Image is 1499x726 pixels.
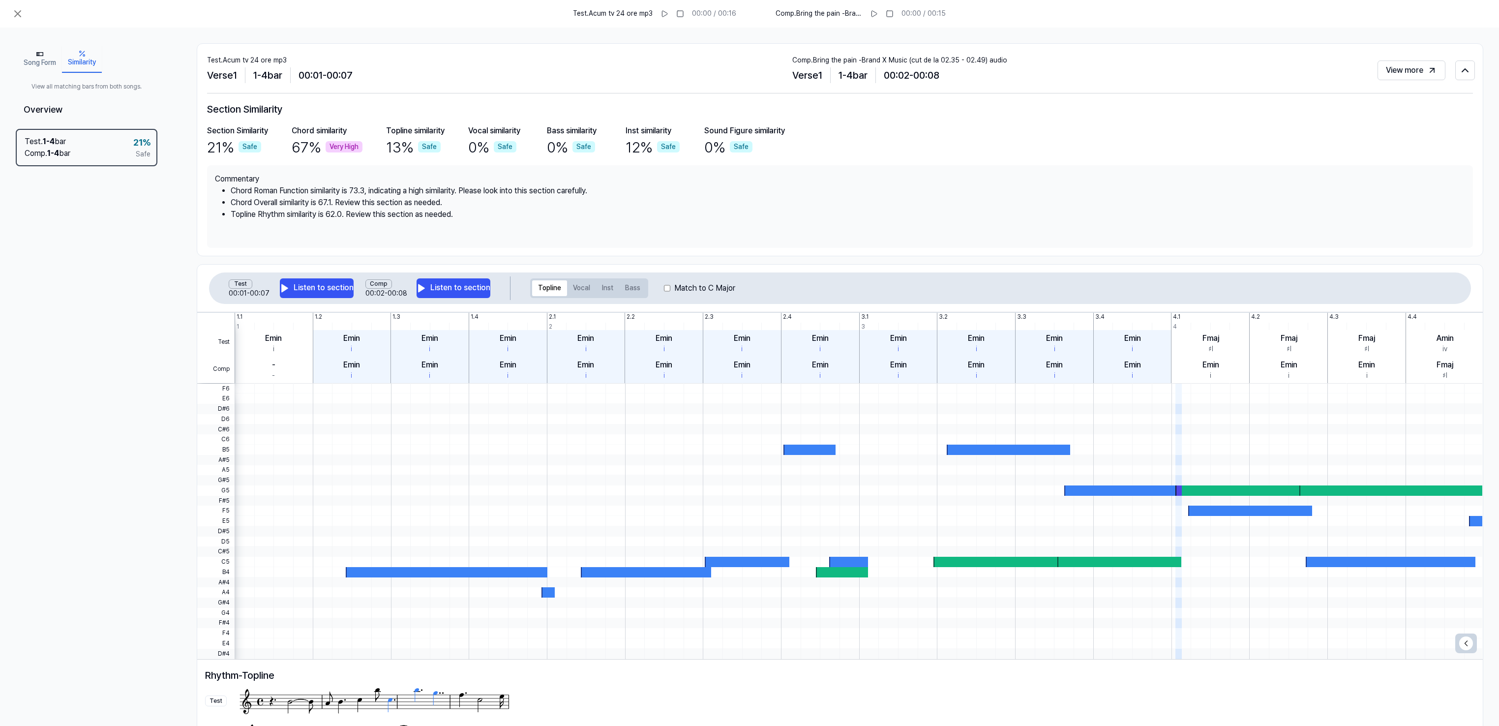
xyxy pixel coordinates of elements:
div: Chord similarity [292,125,347,137]
div: Fmaj [1281,333,1297,344]
div: Emin [500,359,516,371]
div: i [663,344,665,354]
span: A#5 [197,455,235,465]
div: Test . bar [25,136,70,148]
div: Comp . Bring the pain -Brand X Music (cut de la 02.35 - 02.49) audio [792,56,1378,65]
button: Listen to section [417,278,490,298]
span: D5 [197,537,235,547]
div: - [272,359,275,371]
div: Emin [656,333,672,344]
div: Emin [890,359,907,371]
div: i [1054,344,1055,354]
div: Emin [421,333,438,344]
div: 2.4 [783,313,792,321]
span: C#5 [197,546,235,557]
div: Test [229,279,252,289]
div: i [1054,371,1055,381]
div: Emin [1124,359,1141,371]
div: Emin [1124,333,1141,344]
span: Test . Acum tv 24 ore mp3 [573,9,653,19]
div: Safe [494,141,516,153]
span: C6 [197,434,235,445]
div: Emin [265,333,282,344]
li: Chord Overall similarity is 67.1. Review this section as needed. [231,197,1465,209]
div: 4.2 [1251,313,1260,321]
div: Emin [656,359,672,371]
span: G5 [197,485,235,496]
li: Chord Roman Function similarity is 73.3, indicating a high similarity. Please look into this sect... [231,185,1465,197]
button: Listen to section [280,278,354,298]
div: Section Similarity [207,101,1473,117]
div: Comp [365,279,392,289]
div: Topline similarity [386,125,445,137]
div: Emin [1046,359,1063,371]
div: 1 [237,323,239,331]
span: D#4 [197,649,235,659]
div: 21 % [207,137,261,157]
div: 3.4 [1095,313,1105,321]
div: iv [1442,344,1447,354]
div: 2.1 [549,313,556,321]
div: Emin [343,359,360,371]
span: 1 - 4 [47,149,59,158]
span: B4 [197,567,235,577]
span: Comp . Bring the pain -Brand X Music (cut de la 02.35 - 02.49) audio [776,9,862,19]
span: Test [197,329,235,356]
div: Emin [968,359,985,371]
button: Song Form [18,45,62,73]
div: i [351,371,352,381]
div: Emin [812,359,829,371]
div: Emin [1202,359,1219,371]
div: i [898,344,899,354]
div: Emin [500,333,516,344]
div: i [351,344,352,354]
div: i [429,344,430,354]
span: D#6 [197,404,235,414]
span: F5 [197,506,235,516]
div: 2.2 [627,313,635,321]
span: F4 [197,628,235,638]
span: 00:01 - 00:07 [299,67,353,83]
span: 00:01 - 00:07 [229,289,276,297]
div: 4.4 [1408,313,1417,321]
div: ♯I [1442,371,1447,381]
div: Overview [16,99,157,121]
div: i [1366,371,1368,381]
div: i [429,371,430,381]
div: 13 % [386,137,441,157]
button: Vocal [567,280,596,296]
div: i [507,371,509,381]
div: i [585,371,587,381]
div: Inst similarity [626,125,671,137]
span: E4 [197,638,235,649]
span: A#4 [197,577,235,588]
span: C#6 [197,424,235,435]
div: i [976,344,977,354]
div: Emin [1046,333,1063,344]
span: 1 - 4 bar [839,67,868,83]
span: D6 [197,414,235,424]
div: Emin [421,359,438,371]
div: 1.2 [315,313,322,321]
div: i [741,371,743,381]
div: 3.2 [939,313,948,321]
div: 3 [861,323,865,331]
div: Vocal similarity [468,125,520,137]
div: 4.1 [1173,313,1180,321]
div: i [1132,371,1133,381]
span: 1 - 4 bar [253,67,282,83]
div: ♯I [1287,344,1291,354]
div: Fmaj [1358,333,1375,344]
div: Fmaj [1437,359,1453,371]
div: 2 [549,323,552,331]
span: 00:02 - 00:08 [884,67,939,83]
button: Similarity [62,45,102,73]
div: Safe [730,141,752,153]
div: Safe [418,141,441,153]
span: F#4 [197,618,235,628]
div: i [663,371,665,381]
div: i [1288,371,1289,381]
div: i [1132,344,1133,354]
span: G#4 [197,598,235,608]
div: i [585,344,587,354]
